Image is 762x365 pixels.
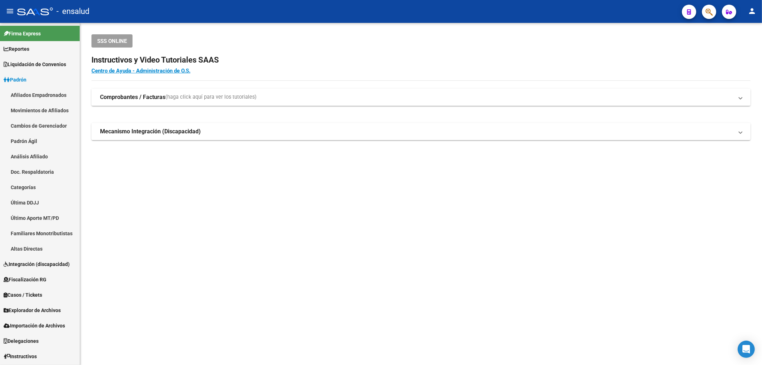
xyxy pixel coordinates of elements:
[4,276,46,283] span: Fiscalización RG
[4,306,61,314] span: Explorador de Archivos
[165,93,257,101] span: (haga click aquí para ver los tutoriales)
[100,93,165,101] strong: Comprobantes / Facturas
[56,4,89,19] span: - ensalud
[4,30,41,38] span: Firma Express
[97,38,127,44] span: SSS ONLINE
[91,68,190,74] a: Centro de Ayuda - Administración de O.S.
[4,260,70,268] span: Integración (discapacidad)
[4,352,37,360] span: Instructivos
[6,7,14,15] mat-icon: menu
[4,291,42,299] span: Casos / Tickets
[4,322,65,330] span: Importación de Archivos
[4,60,66,68] span: Liquidación de Convenios
[91,123,751,140] mat-expansion-panel-header: Mecanismo Integración (Discapacidad)
[738,341,755,358] div: Open Intercom Messenger
[100,128,201,135] strong: Mecanismo Integración (Discapacidad)
[748,7,756,15] mat-icon: person
[4,337,39,345] span: Delegaciones
[4,76,26,84] span: Padrón
[4,45,29,53] span: Reportes
[91,53,751,67] h2: Instructivos y Video Tutoriales SAAS
[91,34,133,48] button: SSS ONLINE
[91,89,751,106] mat-expansion-panel-header: Comprobantes / Facturas(haga click aquí para ver los tutoriales)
